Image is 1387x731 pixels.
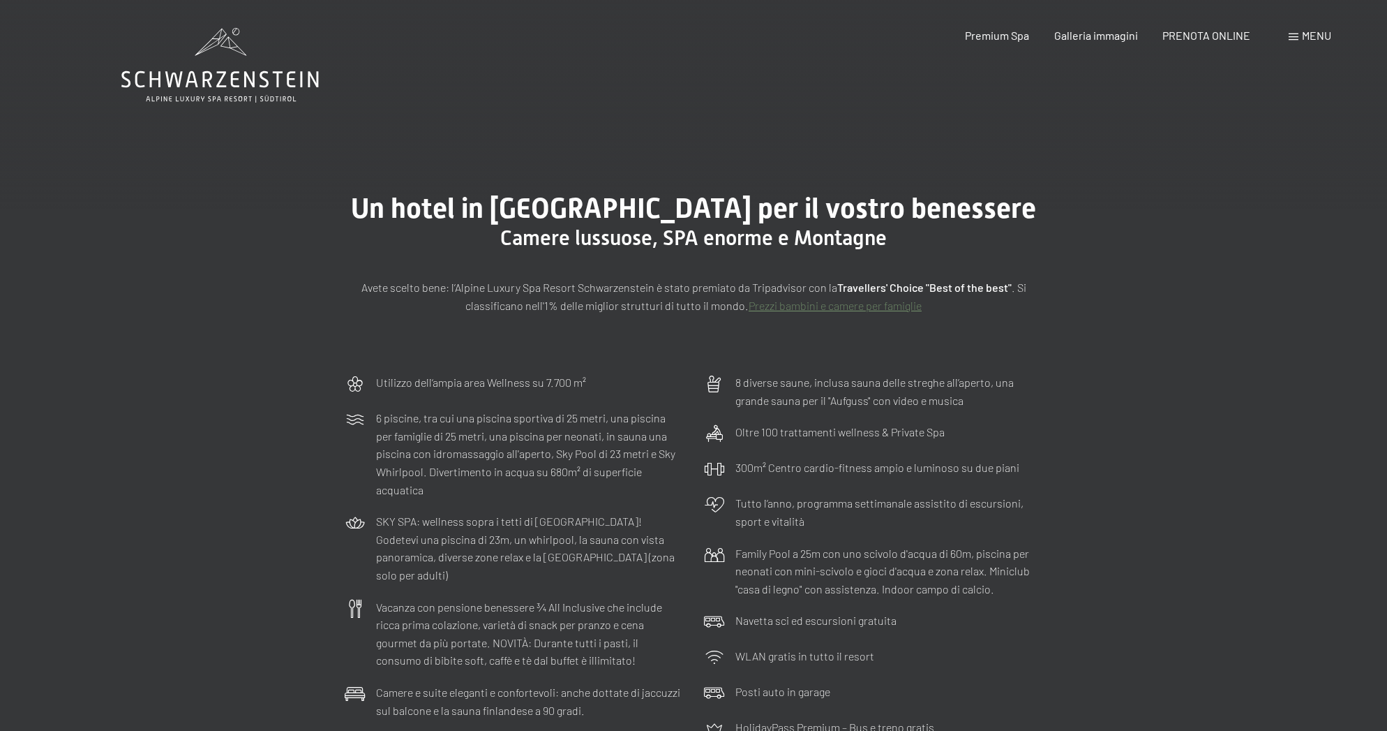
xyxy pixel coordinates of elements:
p: Oltre 100 trattamenti wellness & Private Spa [735,423,945,441]
p: Vacanza con pensione benessere ¾ All Inclusive che include ricca prima colazione, varietà di snac... [376,598,683,670]
p: 8 diverse saune, inclusa sauna delle streghe all’aperto, una grande sauna per il "Aufguss" con vi... [735,374,1042,409]
p: Camere e suite eleganti e confortevoli: anche dottate di jaccuzzi sul balcone e la sauna finlande... [376,684,683,719]
p: Avete scelto bene: l’Alpine Luxury Spa Resort Schwarzenstein è stato premiato da Tripadvisor con ... [345,279,1042,314]
p: Navetta sci ed escursioni gratuita [735,612,897,630]
p: SKY SPA: wellness sopra i tetti di [GEOGRAPHIC_DATA]! Godetevi una piscina di 23m, un whirlpool, ... [376,512,683,584]
strong: Travellers' Choice "Best of the best" [837,281,1012,294]
p: 6 piscine, tra cui una piscina sportiva di 25 metri, una piscina per famiglie di 25 metri, una pi... [376,409,683,499]
span: Camere lussuose, SPA enorme e Montagne [500,226,887,250]
a: Premium Spa [965,29,1029,42]
p: Tutto l’anno, programma settimanale assistito di escursioni, sport e vitalità [735,494,1042,530]
p: WLAN gratis in tutto il resort [735,647,874,665]
span: Menu [1302,29,1331,42]
a: PRENOTA ONLINE [1162,29,1250,42]
p: Posti auto in garage [735,683,830,701]
span: Un hotel in [GEOGRAPHIC_DATA] per il vostro benessere [351,192,1036,225]
p: Utilizzo dell‘ampia area Wellness su 7.700 m² [376,374,586,392]
a: Prezzi bambini e camere per famiglie [749,299,922,312]
p: Family Pool a 25m con uno scivolo d'acqua di 60m, piscina per neonati con mini-scivolo e gioci d'... [735,545,1042,598]
a: Galleria immagini [1054,29,1138,42]
p: 300m² Centro cardio-fitness ampio e luminoso su due piani [735,459,1019,477]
